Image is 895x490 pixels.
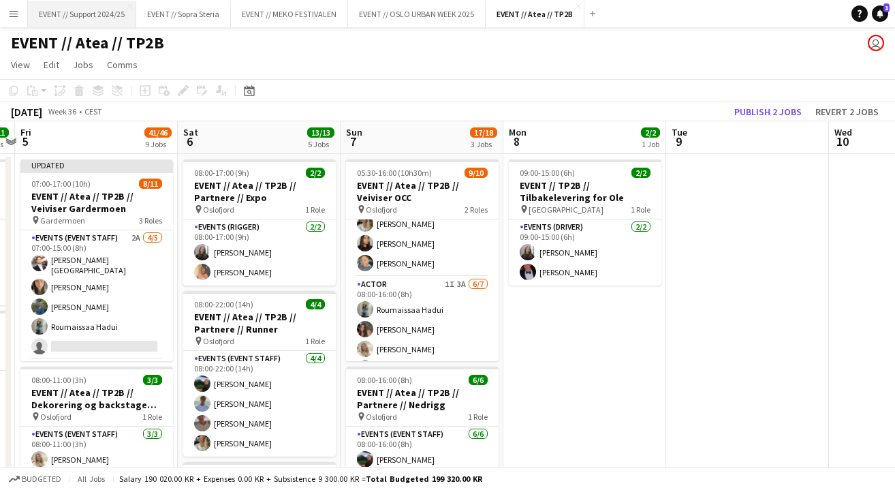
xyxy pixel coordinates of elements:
h3: EVENT // Atea // TP2B // Veiviser OCC [346,179,499,204]
span: 1 Role [142,412,162,422]
span: Oslofjord [366,204,397,215]
h3: EVENT // Atea // TP2B // Dekorering og backstage oppsett [20,386,173,411]
span: Sun [346,126,362,138]
span: 08:00-22:00 (14h) [194,299,253,309]
span: 1 Role [305,204,325,215]
app-card-role: Events (Event Staff)2A4/507:00-15:00 (8h)[PERSON_NAME][GEOGRAPHIC_DATA][PERSON_NAME][PERSON_NAME]... [20,230,173,360]
span: 6/6 [469,375,488,385]
span: Comms [107,59,138,71]
div: 1 Job [642,139,659,149]
span: 9/10 [465,168,488,178]
span: 09:00-15:00 (6h) [520,168,575,178]
h3: EVENT // Atea // TP2B // Veiviser Gardermoen [20,190,173,215]
span: 08:00-17:00 (9h) [194,168,249,178]
span: Sat [183,126,198,138]
app-job-card: 09:00-15:00 (6h)2/2EVENT // TP2B // Tilbakelevering for Ole [GEOGRAPHIC_DATA]1 RoleEvents (Driver... [509,159,661,286]
span: Oslofjord [366,412,397,422]
button: EVENT // Sopra Steria [136,1,231,27]
span: Tue [672,126,687,138]
span: Oslofjord [203,336,234,346]
span: Fri [20,126,31,138]
span: 13/13 [307,127,334,138]
span: 4/4 [306,299,325,309]
span: 3/3 [143,375,162,385]
app-card-role: Actor1I3A6/708:00-16:00 (8h)Roumaissaa Hadui[PERSON_NAME][PERSON_NAME] [346,277,499,442]
app-job-card: Updated07:00-17:00 (10h)8/11EVENT // Atea // TP2B // Veiviser Gardermoen Gardermoen3 RolesEvents ... [20,159,173,361]
span: 5 [18,134,31,149]
a: 1 [872,5,888,22]
button: Revert 2 jobs [810,103,884,121]
div: Updated [20,159,173,170]
span: 2 Roles [465,204,488,215]
app-job-card: 08:00-17:00 (9h)2/2EVENT // Atea // TP2B // Partnere // Expo Oslofjord1 RoleEvents (Rigger)2/208:... [183,159,336,286]
a: Edit [38,56,65,74]
span: Budgeted [22,474,61,484]
div: 9 Jobs [145,139,171,149]
app-user-avatar: Jenny Marie Ragnhild Andersen [868,35,884,51]
app-job-card: 08:00-22:00 (14h)4/4EVENT // Atea // TP2B // Partnere // Runner Oslofjord1 RoleEvents (Event Staf... [183,291,336,457]
app-card-role: Actor3/305:30-16:00 (10h30m)[PERSON_NAME][PERSON_NAME][PERSON_NAME] [346,191,499,277]
span: 08:00-11:00 (3h) [31,375,87,385]
span: 08:00-16:00 (8h) [357,375,412,385]
span: 2/2 [631,168,650,178]
span: 17/18 [470,127,497,138]
span: Oslofjord [203,204,234,215]
span: 6 [181,134,198,149]
span: 8 [507,134,527,149]
span: 2/2 [306,168,325,178]
span: 41/46 [144,127,172,138]
div: 5 Jobs [308,139,334,149]
div: Salary 190 020.00 KR + Expenses 0.00 KR + Subsistence 9 300.00 KR = [119,474,482,484]
span: 8/11 [139,179,162,189]
app-card-role: Events (Rigger)2/208:00-17:00 (9h)[PERSON_NAME][PERSON_NAME] [183,219,336,286]
app-card-role: Events (Driver)2/209:00-15:00 (6h)[PERSON_NAME][PERSON_NAME] [509,219,661,286]
button: EVENT // Atea // TP2B [486,1,584,27]
span: Wed [834,126,852,138]
span: 10 [832,134,852,149]
span: Mon [509,126,527,138]
button: EVENT // OSLO URBAN WEEK 2025 [348,1,486,27]
span: Total Budgeted 199 320.00 KR [366,474,482,484]
h3: EVENT // TP2B // Tilbakelevering for Ole [509,179,661,204]
h1: EVENT // Atea // TP2B [11,33,164,53]
h3: EVENT // Atea // TP2B // Partnere // Nedrigg [346,386,499,411]
h3: EVENT // Atea // TP2B // Partnere // Runner [183,311,336,335]
span: [GEOGRAPHIC_DATA] [529,204,603,215]
a: View [5,56,35,74]
span: 3 Roles [139,215,162,226]
span: 07:00-17:00 (10h) [31,179,91,189]
div: 3 Jobs [471,139,497,149]
button: EVENT // Support 2024/25 [28,1,136,27]
span: 9 [670,134,687,149]
span: 1 [883,3,890,12]
button: EVENT // MEKO FESTIVALEN [231,1,348,27]
a: Comms [101,56,143,74]
span: Oslofjord [40,412,72,422]
span: Gardermoen [40,215,85,226]
span: Jobs [73,59,93,71]
span: Week 36 [45,106,79,117]
div: CEST [84,106,102,117]
span: 05:30-16:00 (10h30m) [357,168,432,178]
span: All jobs [75,474,108,484]
a: Jobs [67,56,99,74]
h3: EVENT // Atea // TP2B // Partnere // Expo [183,179,336,204]
app-card-role: Events (Event Staff)4/408:00-22:00 (14h)[PERSON_NAME][PERSON_NAME][PERSON_NAME][PERSON_NAME] [183,351,336,457]
span: 1 Role [305,336,325,346]
span: View [11,59,30,71]
span: 1 Role [468,412,488,422]
button: Budgeted [7,472,63,487]
button: Publish 2 jobs [729,103,807,121]
div: [DATE] [11,105,42,119]
span: 2/2 [641,127,660,138]
app-job-card: 05:30-16:00 (10h30m)9/10EVENT // Atea // TP2B // Veiviser OCC Oslofjord2 RolesActor3/305:30-16:00... [346,159,499,361]
span: 1 Role [631,204,650,215]
span: Edit [44,59,59,71]
span: 7 [344,134,362,149]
